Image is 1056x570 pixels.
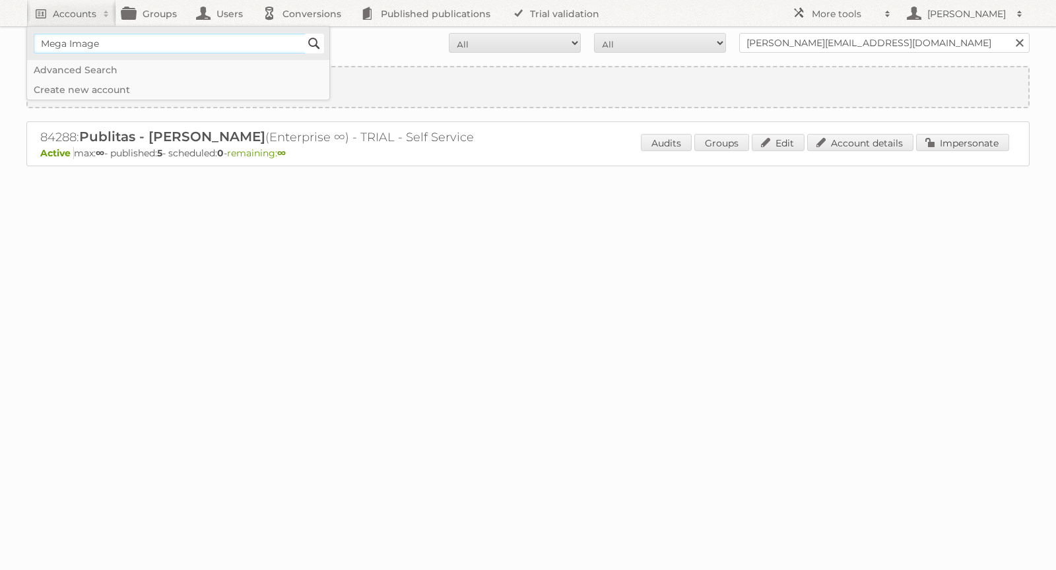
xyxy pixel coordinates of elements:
a: Edit [752,134,805,151]
a: Audits [641,134,692,151]
a: Advanced Search [27,60,329,80]
p: max: - published: - scheduled: - [40,147,1016,159]
a: Groups [694,134,749,151]
a: Impersonate [916,134,1009,151]
h2: [PERSON_NAME] [924,7,1010,20]
span: Publitas - [PERSON_NAME] [79,129,265,144]
h2: Accounts [53,7,96,20]
strong: ∞ [277,147,286,159]
span: remaining: [227,147,286,159]
h2: 84288: (Enterprise ∞) - TRIAL - Self Service [40,129,502,146]
h2: More tools [812,7,878,20]
span: Active [40,147,74,159]
strong: 5 [157,147,162,159]
a: Create new account [27,80,329,100]
input: Search [304,34,324,53]
strong: ∞ [96,147,104,159]
a: Account details [807,134,913,151]
strong: 0 [217,147,224,159]
a: Create new account [28,67,1028,107]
